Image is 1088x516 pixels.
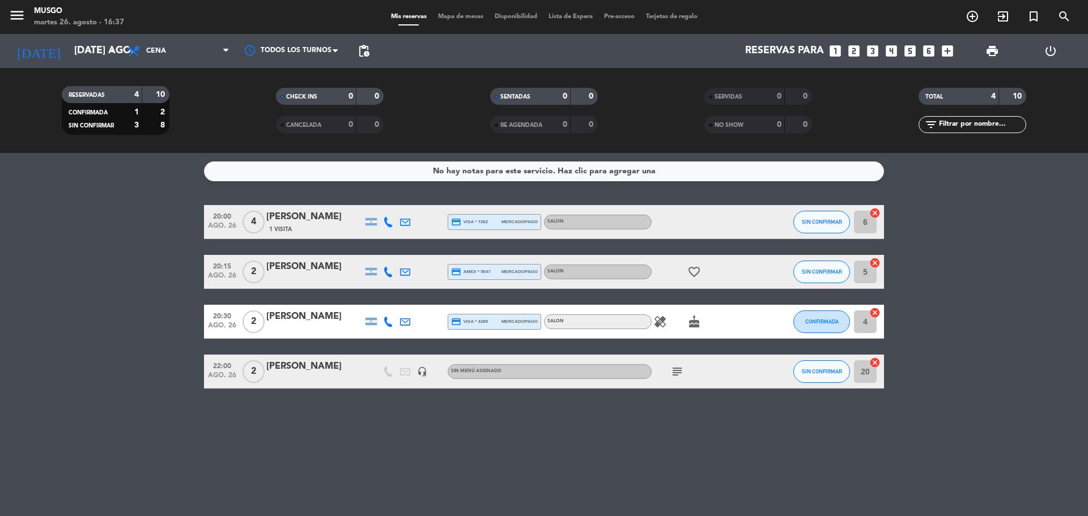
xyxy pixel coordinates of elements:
[266,210,363,224] div: [PERSON_NAME]
[208,222,236,235] span: ago. 26
[451,267,491,277] span: amex * 5047
[869,307,881,318] i: cancel
[134,91,139,99] strong: 4
[8,7,25,28] button: menu
[903,44,917,58] i: looks_5
[793,310,850,333] button: CONFIRMADA
[451,217,461,227] i: credit_card
[563,121,567,129] strong: 0
[563,92,567,100] strong: 0
[417,366,427,377] i: headset_mic
[243,211,265,233] span: 4
[1044,44,1057,58] i: power_settings_new
[793,211,850,233] button: SIN CONFIRMAR
[828,44,843,58] i: looks_one
[598,14,640,20] span: Pre-acceso
[1013,92,1024,100] strong: 10
[687,265,701,279] i: favorite_border
[940,44,955,58] i: add_box
[869,357,881,368] i: cancel
[286,122,321,128] span: CANCELADA
[208,272,236,285] span: ago. 26
[146,47,166,55] span: Cena
[996,10,1010,23] i: exit_to_app
[8,7,25,24] i: menu
[802,368,842,374] span: SIN CONFIRMAR
[269,225,292,234] span: 1 Visita
[208,209,236,222] span: 20:00
[451,217,488,227] span: visa * 7262
[432,14,489,20] span: Mapa de mesas
[543,14,598,20] span: Lista de Espera
[985,44,999,58] span: print
[160,121,167,129] strong: 8
[375,121,381,129] strong: 0
[266,309,363,324] div: [PERSON_NAME]
[745,45,824,57] span: Reservas para
[243,261,265,283] span: 2
[884,44,899,58] i: looks_4
[134,108,139,116] strong: 1
[501,268,538,275] span: mercadopago
[375,92,381,100] strong: 0
[547,319,564,323] span: SALON
[208,359,236,372] span: 22:00
[208,309,236,322] span: 20:30
[1057,10,1071,23] i: search
[793,360,850,383] button: SIN CONFIRMAR
[1021,34,1079,68] div: LOG OUT
[357,44,371,58] span: pending_actions
[69,110,108,116] span: CONFIRMADA
[640,14,703,20] span: Tarjetas de regalo
[803,92,810,100] strong: 0
[8,39,69,63] i: [DATE]
[869,257,881,268] i: cancel
[348,92,353,100] strong: 0
[451,317,488,327] span: visa * 3289
[653,315,667,329] i: healing
[869,207,881,219] i: cancel
[451,267,461,277] i: credit_card
[500,94,530,100] span: SENTADAS
[385,14,432,20] span: Mis reservas
[286,94,317,100] span: CHECK INS
[589,121,596,129] strong: 0
[938,118,1026,131] input: Filtrar por nombre...
[266,259,363,274] div: [PERSON_NAME]
[847,44,861,58] i: looks_two
[34,17,124,28] div: martes 26. agosto - 16:37
[589,92,596,100] strong: 0
[208,322,236,335] span: ago. 26
[105,44,119,58] i: arrow_drop_down
[451,317,461,327] i: credit_card
[802,268,842,275] span: SIN CONFIRMAR
[991,92,996,100] strong: 4
[803,121,810,129] strong: 0
[34,6,124,17] div: Musgo
[243,310,265,333] span: 2
[501,218,538,225] span: mercadopago
[715,94,742,100] span: SERVIDAS
[966,10,979,23] i: add_circle_outline
[802,219,842,225] span: SIN CONFIRMAR
[547,269,564,274] span: SALON
[1027,10,1040,23] i: turned_in_not
[715,122,743,128] span: NO SHOW
[208,259,236,272] span: 20:15
[208,372,236,385] span: ago. 26
[865,44,880,58] i: looks_3
[793,261,850,283] button: SIN CONFIRMAR
[489,14,543,20] span: Disponibilidad
[500,122,542,128] span: RE AGENDADA
[69,92,105,98] span: RESERVADAS
[348,121,353,129] strong: 0
[69,123,114,129] span: SIN CONFIRMAR
[777,121,781,129] strong: 0
[134,121,139,129] strong: 3
[547,219,564,224] span: SALON
[266,359,363,374] div: [PERSON_NAME]
[687,315,701,329] i: cake
[156,91,167,99] strong: 10
[925,94,943,100] span: TOTAL
[451,369,501,373] span: Sin menú asignado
